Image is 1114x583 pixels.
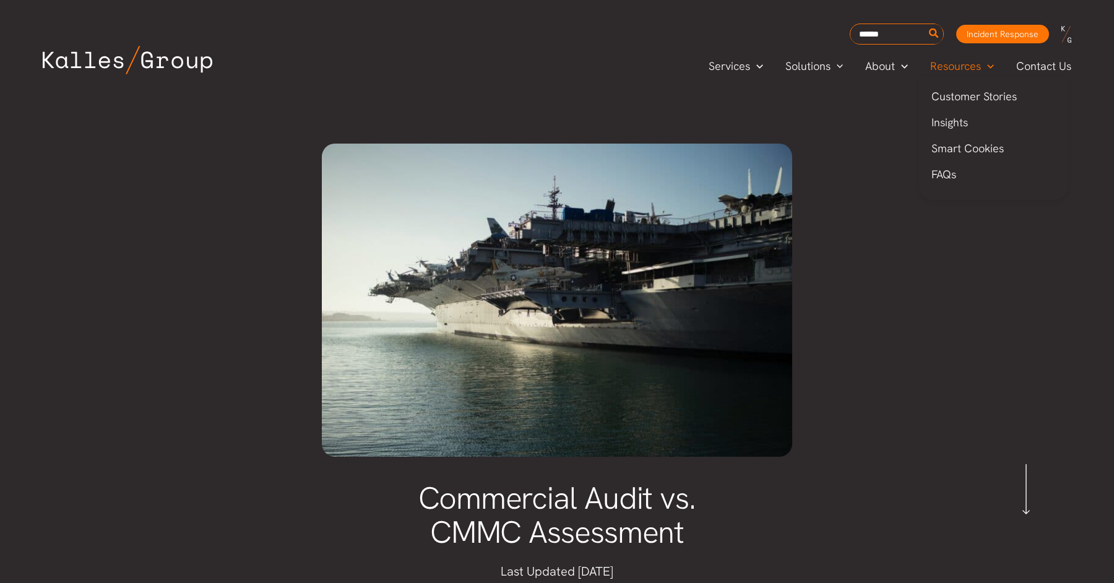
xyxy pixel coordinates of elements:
span: Customer Stories [931,89,1017,103]
span: Resources [930,57,981,76]
a: Insights [919,110,1068,136]
a: ResourcesMenu Toggle [919,57,1005,76]
a: Smart Cookies [919,136,1068,162]
a: ServicesMenu Toggle [697,57,774,76]
a: FAQs [919,162,1068,188]
span: FAQs [931,167,956,181]
a: SolutionsMenu Toggle [774,57,855,76]
a: Contact Us [1005,57,1084,76]
span: Menu Toggle [895,57,908,76]
button: Search [926,24,942,44]
img: michael-afonso-BQgAYwERXhs-unsplash [322,144,792,457]
span: Contact Us [1016,57,1071,76]
a: Customer Stories [919,84,1068,110]
span: Solutions [785,57,831,76]
nav: Primary Site Navigation [697,56,1084,76]
span: Menu Toggle [981,57,994,76]
span: Services [709,57,750,76]
span: Smart Cookies [931,141,1004,155]
a: Incident Response [956,25,1049,43]
img: Kalles Group [43,46,212,74]
span: Menu Toggle [831,57,844,76]
a: AboutMenu Toggle [854,57,919,76]
span: Commercial Audit vs. CMMC Assessment [418,478,696,552]
span: About [865,57,895,76]
span: Menu Toggle [750,57,763,76]
span: Last Updated [DATE] [501,563,613,579]
span: Insights [931,115,968,129]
